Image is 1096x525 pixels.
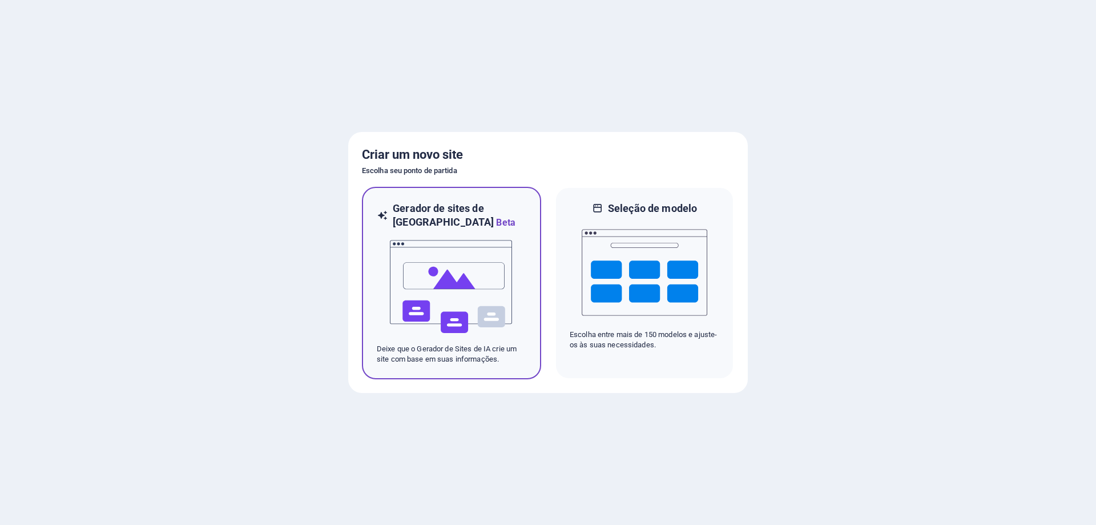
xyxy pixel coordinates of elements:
img: ai [389,230,514,344]
font: Escolha seu ponto de partida [362,166,457,175]
font: Escolha entre mais de 150 modelos e ajuste-os às suas necessidades. [570,330,717,349]
div: Gerador de sites de [GEOGRAPHIC_DATA]BetaaiDeixe que o Gerador de Sites de IA crie um site com ba... [362,187,541,379]
font: Criar um novo site [362,147,463,162]
font: Seleção de modelo [608,202,697,214]
font: Gerador de sites de [GEOGRAPHIC_DATA] [393,202,494,228]
font: Beta [496,217,515,228]
div: Seleção de modeloEscolha entre mais de 150 modelos e ajuste-os às suas necessidades. [555,187,734,379]
font: Deixe que o Gerador de Sites de IA crie um site com base em suas informações. [377,344,517,363]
